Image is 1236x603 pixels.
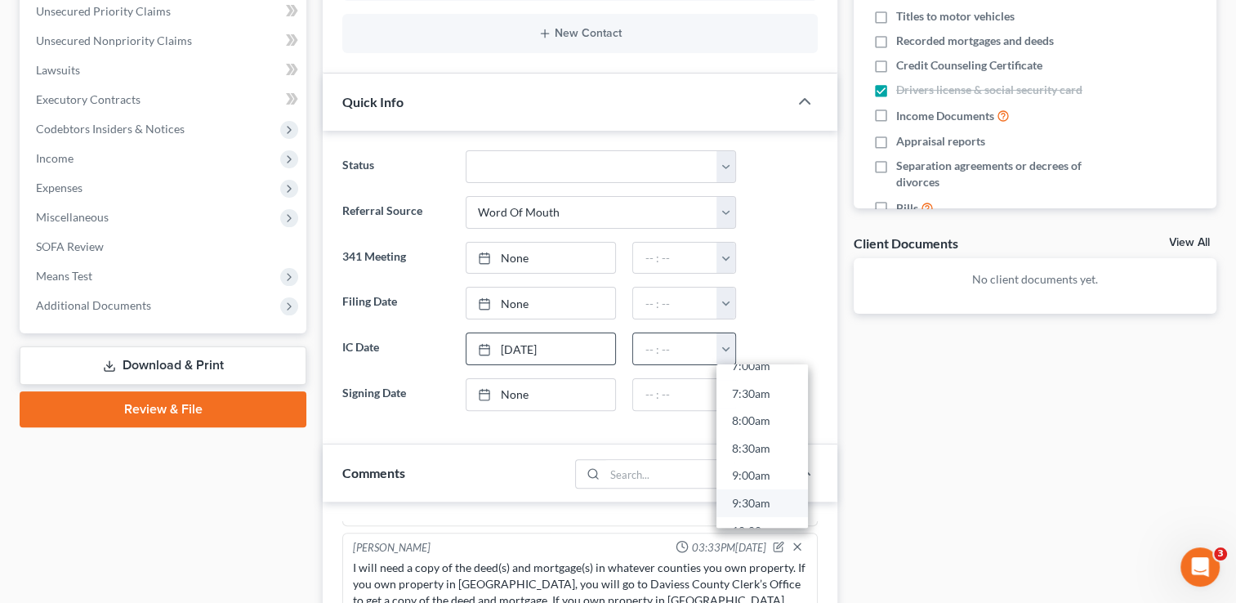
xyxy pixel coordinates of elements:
span: Executory Contracts [36,92,141,106]
label: Referral Source [334,196,457,229]
div: Client Documents [854,234,958,252]
span: Credit Counseling Certificate [896,57,1042,74]
span: Codebtors Insiders & Notices [36,122,185,136]
input: -- : -- [633,288,717,319]
a: None [466,288,616,319]
span: Quick Info [342,94,404,109]
a: 9:30am [716,490,808,518]
span: Means Test [36,269,92,283]
span: Recorded mortgages and deeds [896,33,1054,49]
span: Comments [342,465,405,480]
span: Expenses [36,181,83,194]
span: Unsecured Nonpriority Claims [36,33,192,47]
label: Filing Date [334,287,457,319]
span: Appraisal reports [896,133,985,150]
a: Executory Contracts [23,85,306,114]
label: 341 Meeting [334,242,457,275]
span: Unsecured Priority Claims [36,4,171,18]
span: 3 [1214,547,1227,561]
a: SOFA Review [23,232,306,261]
label: Status [334,150,457,183]
iframe: Intercom live chat [1180,547,1220,587]
span: Separation agreements or decrees of divorces [896,158,1112,190]
span: Bills [896,200,918,217]
input: -- : -- [633,333,717,364]
span: SOFA Review [36,239,104,253]
span: Lawsuits [36,63,80,77]
a: 8:30am [716,435,808,462]
span: Income [36,151,74,165]
a: Review & File [20,391,306,427]
a: [DATE] [466,333,616,364]
button: New Contact [355,27,805,40]
a: 10:00am [716,517,808,545]
input: Search... [605,460,734,488]
input: -- : -- [633,243,717,274]
a: 7:30am [716,380,808,408]
span: Drivers license & social security card [896,82,1082,98]
label: Signing Date [334,378,457,411]
span: Income Documents [896,108,994,124]
div: [PERSON_NAME] [353,540,431,556]
a: Lawsuits [23,56,306,85]
label: IC Date [334,333,457,365]
a: 7:00am [716,353,808,381]
span: Additional Documents [36,298,151,312]
a: 8:00am [716,408,808,435]
span: Titles to motor vehicles [896,8,1015,25]
a: 9:00am [716,462,808,490]
a: Download & Print [20,346,306,385]
a: None [466,379,616,410]
a: Unsecured Nonpriority Claims [23,26,306,56]
span: Miscellaneous [36,210,109,224]
a: None [466,243,616,274]
span: 03:33PM[DATE] [692,540,766,556]
a: View All [1169,237,1210,248]
p: No client documents yet. [867,271,1203,288]
input: -- : -- [633,379,717,410]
